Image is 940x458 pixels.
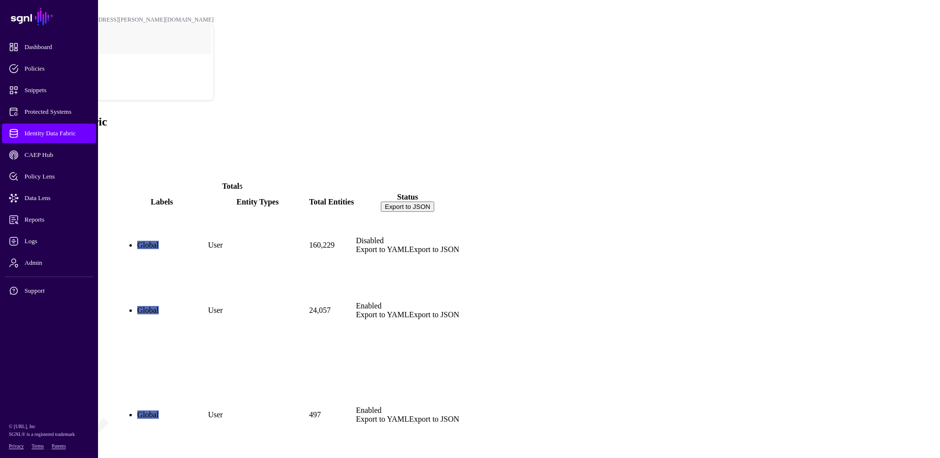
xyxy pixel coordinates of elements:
a: Export to YAML [356,415,409,423]
td: 160,229 [309,213,354,278]
td: User [207,213,307,278]
span: Global [137,241,159,249]
button: Export to JSON [381,202,434,212]
span: Enabled [356,302,381,310]
small: 5 [239,183,243,190]
span: Dashboard [9,42,105,52]
a: Terms [32,443,44,449]
a: Identity Data Fabric [2,124,96,143]
p: © [URL], Inc [9,423,89,431]
span: Protected Systems [9,107,105,117]
span: Enabled [356,406,381,414]
div: [PERSON_NAME][EMAIL_ADDRESS][PERSON_NAME][DOMAIN_NAME] [20,16,214,24]
span: Entity Types [237,198,279,206]
a: POC [20,51,213,82]
a: Policies [2,59,96,78]
div: Status [356,193,459,202]
span: Global [137,410,159,419]
span: Data Lens [9,193,105,203]
h2: Identity Data Fabric [4,115,936,128]
a: Snippets [2,80,96,100]
div: Total Entities [309,198,354,206]
a: Export to JSON [409,245,459,254]
span: Logs [9,236,105,246]
a: CAEP Hub [2,145,96,165]
div: Labels [118,198,206,206]
a: Privacy [9,443,24,449]
span: Disabled [356,236,384,245]
span: CAEP Hub [9,150,105,160]
span: Policies [9,64,105,74]
a: Admin [2,253,96,273]
span: Policy Lens [9,172,105,181]
a: Export to JSON [409,415,459,423]
p: SGNL® is a registered trademark [9,431,89,438]
span: Snippets [9,85,105,95]
span: Admin [9,258,105,268]
a: Dashboard [2,37,96,57]
span: Identity Data Fabric [9,128,105,138]
span: Global [137,306,159,314]
a: Reports [2,210,96,229]
a: Data Lens [2,188,96,208]
a: Export to JSON [409,310,459,319]
a: Export to YAML [356,310,409,319]
span: Support [9,286,105,296]
td: 24,057 [309,278,354,342]
span: Reports [9,215,105,225]
a: Logs [2,231,96,251]
a: SGNL [6,6,92,27]
td: User [207,278,307,342]
div: Log out [20,85,213,93]
a: Policy Lens [2,167,96,186]
a: Protected Systems [2,102,96,122]
strong: Total [222,182,239,190]
a: Patents [51,443,66,449]
a: Export to YAML [356,245,409,254]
